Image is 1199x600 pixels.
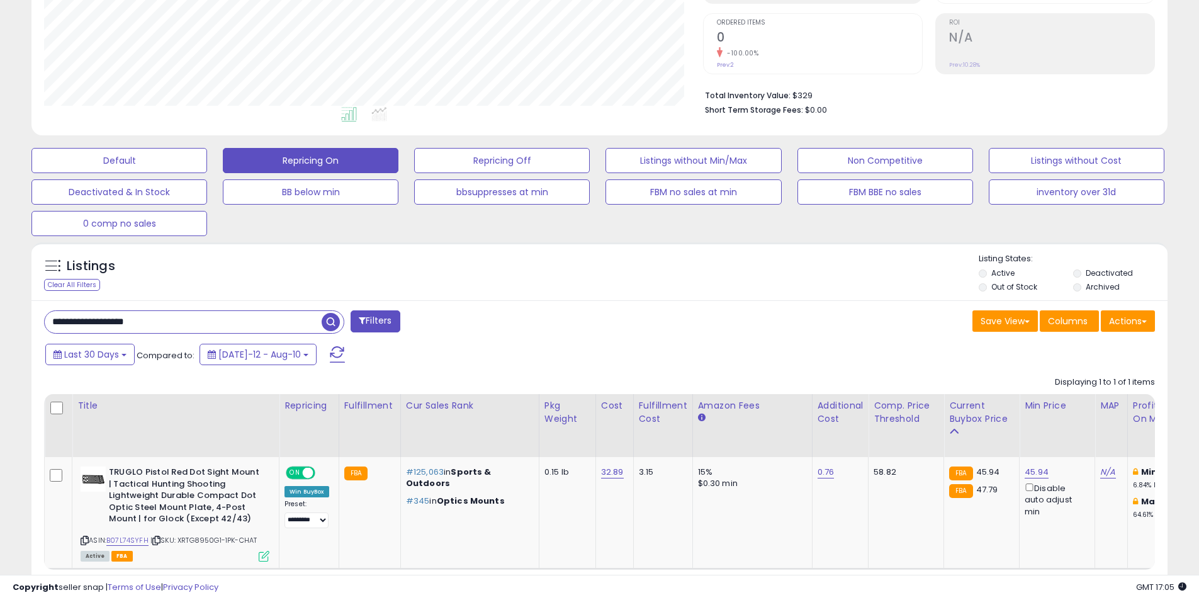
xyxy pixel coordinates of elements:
button: Default [31,148,207,173]
button: FBM BBE no sales [797,179,973,205]
span: 45.94 [976,466,1000,478]
b: Short Term Storage Fees: [705,105,803,115]
p: Listing States: [979,253,1168,265]
button: FBM no sales at min [605,179,781,205]
span: 2025-09-10 17:05 GMT [1136,581,1186,593]
div: 58.82 [874,467,934,478]
div: Repricing [284,399,334,412]
div: Min Price [1025,399,1089,412]
button: inventory over 31d [989,179,1164,205]
span: All listings currently available for purchase on Amazon [81,551,110,562]
div: 3.15 [639,467,683,478]
button: 0 comp no sales [31,211,207,236]
button: Listings without Min/Max [605,148,781,173]
span: | SKU: XRTG8950G1-1PK-CHAT [150,535,257,545]
span: OFF [313,468,334,478]
small: Prev: 2 [717,61,734,69]
strong: Copyright [13,581,59,593]
h2: N/A [949,30,1154,47]
label: Out of Stock [991,281,1037,292]
li: $329 [705,87,1146,102]
p: in [406,495,529,507]
div: 0.15 lb [544,467,586,478]
span: FBA [111,551,133,562]
div: Cur Sales Rank [406,399,534,412]
span: [DATE]-12 - Aug-10 [218,348,301,361]
a: N/A [1100,466,1115,478]
div: Cost [601,399,628,412]
div: Win BuyBox [284,486,329,497]
button: Filters [351,310,400,332]
img: 31-7X0fpT3L._SL40_.jpg [81,467,106,492]
p: in [406,467,529,489]
div: seller snap | | [13,582,218,594]
label: Active [991,268,1015,278]
div: Title [77,399,274,412]
label: Archived [1086,281,1120,292]
small: -100.00% [723,48,758,58]
button: Listings without Cost [989,148,1164,173]
div: Amazon Fees [698,399,807,412]
b: Min: [1141,466,1160,478]
span: Optics Mounts [437,495,505,507]
b: TRUGLO Pistol Red Dot Sight Mount | Tactical Hunting Shooting Lightweight Durable Compact Dot Opt... [109,467,262,528]
a: 0.76 [818,466,835,478]
span: Compared to: [137,349,194,361]
div: ASIN: [81,467,269,560]
button: Actions [1101,310,1155,332]
div: 15% [698,467,802,478]
span: Last 30 Days [64,348,119,361]
div: Current Buybox Price [949,399,1014,426]
div: Comp. Price Threshold [874,399,938,426]
button: [DATE]-12 - Aug-10 [200,344,317,365]
button: Repricing Off [414,148,590,173]
div: MAP [1100,399,1122,412]
span: Sports & Outdoors [406,466,492,489]
span: #125,063 [406,466,444,478]
span: ROI [949,20,1154,26]
span: $0.00 [805,104,827,116]
button: Non Competitive [797,148,973,173]
div: Preset: [284,500,329,528]
span: Columns [1048,315,1088,327]
small: FBA [949,484,972,498]
b: Max: [1141,495,1163,507]
label: Deactivated [1086,268,1133,278]
button: BB below min [223,179,398,205]
div: Fulfillment Cost [639,399,687,426]
span: Ordered Items [717,20,922,26]
button: Last 30 Days [45,344,135,365]
a: 45.94 [1025,466,1049,478]
small: FBA [344,467,368,480]
div: Pkg Weight [544,399,590,426]
div: Clear All Filters [44,279,100,291]
button: bbsuppresses at min [414,179,590,205]
button: Save View [972,310,1038,332]
b: Total Inventory Value: [705,90,791,101]
small: Prev: 10.28% [949,61,980,69]
small: FBA [949,467,972,480]
button: Columns [1040,310,1099,332]
span: 47.79 [976,484,998,495]
a: 32.89 [601,466,624,478]
button: Repricing On [223,148,398,173]
h5: Listings [67,258,115,275]
div: Fulfillment [344,399,395,412]
a: Terms of Use [108,581,161,593]
a: Privacy Policy [163,581,218,593]
div: Additional Cost [818,399,864,426]
a: B07L74SYFH [106,535,149,546]
div: Displaying 1 to 1 of 1 items [1055,376,1155,388]
div: $0.30 min [698,478,802,489]
small: Amazon Fees. [698,412,706,424]
h2: 0 [717,30,922,47]
span: ON [287,468,303,478]
div: Disable auto adjust min [1025,481,1085,518]
span: #345 [406,495,430,507]
button: Deactivated & In Stock [31,179,207,205]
